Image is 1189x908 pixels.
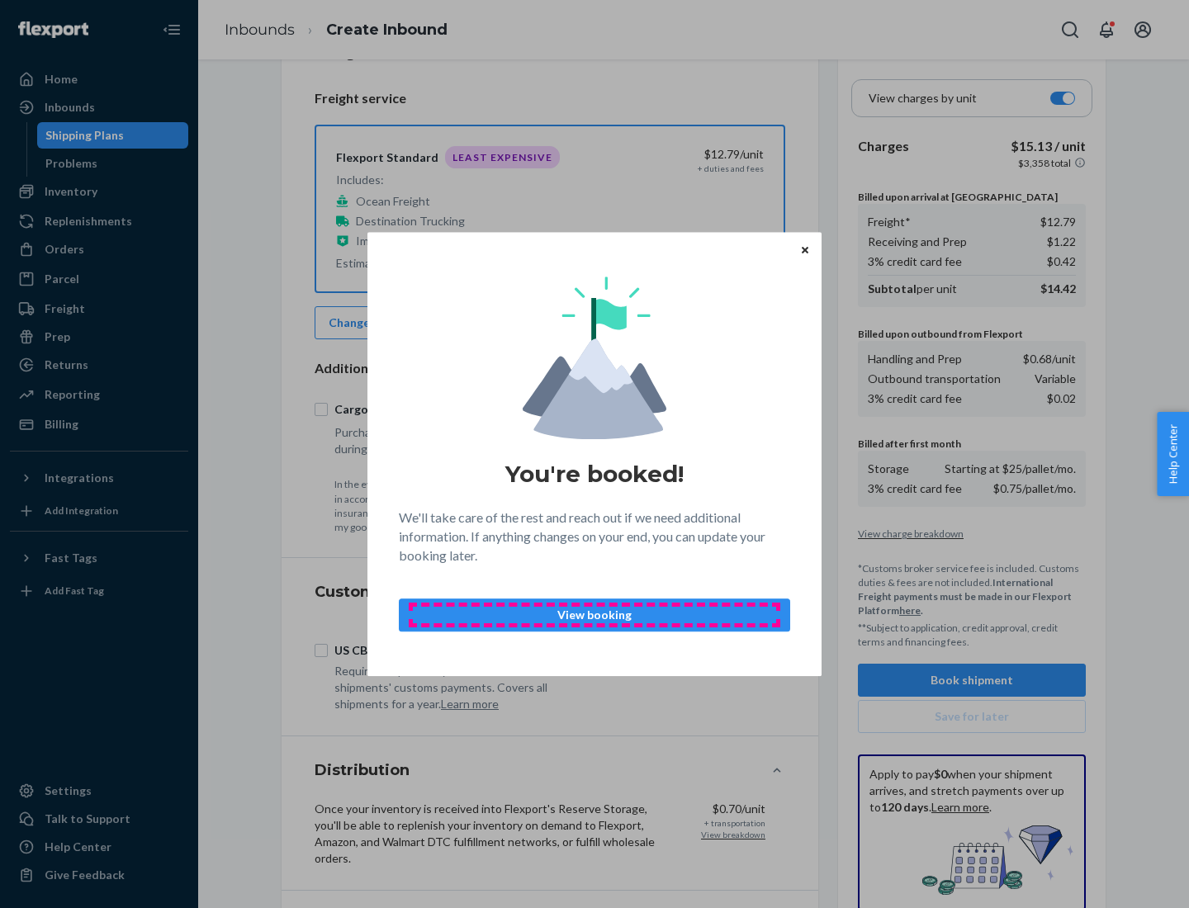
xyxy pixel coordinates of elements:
button: View booking [399,598,790,631]
button: Close [797,240,813,258]
h1: You're booked! [505,459,684,489]
img: svg+xml,%3Csvg%20viewBox%3D%220%200%20174%20197%22%20fill%3D%22none%22%20xmlns%3D%22http%3A%2F%2F... [523,277,666,439]
p: View booking [413,607,776,623]
p: We'll take care of the rest and reach out if we need additional information. If anything changes ... [399,508,790,565]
